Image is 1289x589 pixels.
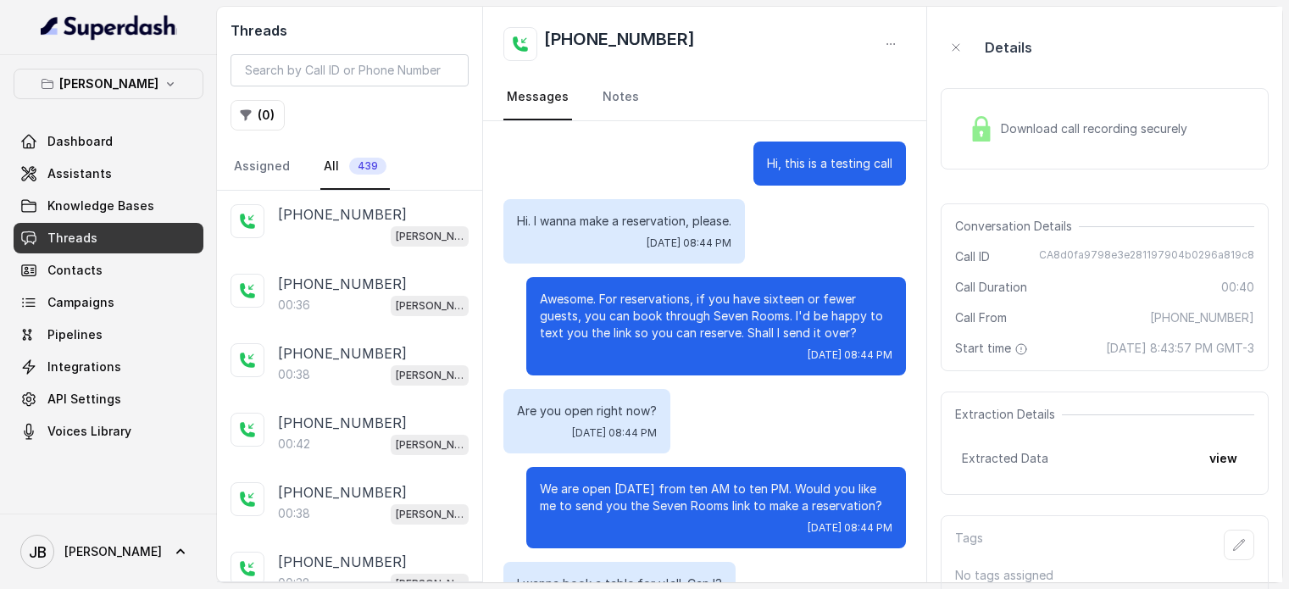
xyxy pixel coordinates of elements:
[1106,340,1254,357] span: [DATE] 8:43:57 PM GMT-3
[14,384,203,414] a: API Settings
[396,506,464,523] p: [PERSON_NAME]
[985,37,1032,58] p: Details
[14,320,203,350] a: Pipelines
[320,144,390,190] a: All439
[278,552,407,572] p: [PHONE_NUMBER]
[59,74,158,94] p: [PERSON_NAME]
[14,158,203,189] a: Assistants
[955,248,990,265] span: Call ID
[540,481,892,514] p: We are open [DATE] from ten AM to ten PM. Would you like me to send you the Seven Rooms link to m...
[1221,279,1254,296] span: 00:40
[396,297,464,314] p: [PERSON_NAME]
[396,367,464,384] p: [PERSON_NAME]
[767,155,892,172] p: Hi, this is a testing call
[544,27,695,61] h2: [PHONE_NUMBER]
[278,366,310,383] p: 00:38
[955,406,1062,423] span: Extraction Details
[349,158,386,175] span: 439
[1199,443,1247,474] button: view
[955,309,1007,326] span: Call From
[647,236,731,250] span: [DATE] 08:44 PM
[278,413,407,433] p: [PHONE_NUMBER]
[962,450,1048,467] span: Extracted Data
[14,191,203,221] a: Knowledge Bases
[599,75,642,120] a: Notes
[278,297,310,314] p: 00:36
[572,426,657,440] span: [DATE] 08:44 PM
[14,352,203,382] a: Integrations
[231,144,293,190] a: Assigned
[955,567,1254,584] p: No tags assigned
[396,436,464,453] p: [PERSON_NAME]
[14,287,203,318] a: Campaigns
[14,126,203,157] a: Dashboard
[231,100,285,131] button: (0)
[955,530,983,560] p: Tags
[47,197,154,214] span: Knowledge Bases
[278,274,407,294] p: [PHONE_NUMBER]
[14,69,203,99] button: [PERSON_NAME]
[47,262,103,279] span: Contacts
[278,343,407,364] p: [PHONE_NUMBER]
[1150,309,1254,326] span: [PHONE_NUMBER]
[14,528,203,575] a: [PERSON_NAME]
[969,116,994,142] img: Lock Icon
[540,291,892,342] p: Awesome. For reservations, if you have sixteen or fewer guests, you can book through Seven Rooms....
[278,436,310,453] p: 00:42
[955,279,1027,296] span: Call Duration
[808,348,892,362] span: [DATE] 08:44 PM
[278,482,407,503] p: [PHONE_NUMBER]
[503,75,906,120] nav: Tabs
[231,144,469,190] nav: Tabs
[47,294,114,311] span: Campaigns
[47,230,97,247] span: Threads
[955,218,1079,235] span: Conversation Details
[955,340,1031,357] span: Start time
[278,204,407,225] p: [PHONE_NUMBER]
[47,423,131,440] span: Voices Library
[47,391,121,408] span: API Settings
[47,165,112,182] span: Assistants
[14,255,203,286] a: Contacts
[41,14,177,41] img: light.svg
[47,358,121,375] span: Integrations
[278,505,310,522] p: 00:38
[64,543,162,560] span: [PERSON_NAME]
[47,133,113,150] span: Dashboard
[517,213,731,230] p: Hi. I wanna make a reservation, please.
[29,543,47,561] text: JB
[503,75,572,120] a: Messages
[517,403,657,420] p: Are you open right now?
[231,20,469,41] h2: Threads
[808,521,892,535] span: [DATE] 08:44 PM
[14,223,203,253] a: Threads
[1001,120,1194,137] span: Download call recording securely
[14,416,203,447] a: Voices Library
[47,326,103,343] span: Pipelines
[231,54,469,86] input: Search by Call ID or Phone Number
[1039,248,1254,265] span: CA8d0fa9798e3e281197904b0296a819c8
[396,228,464,245] p: [PERSON_NAME]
